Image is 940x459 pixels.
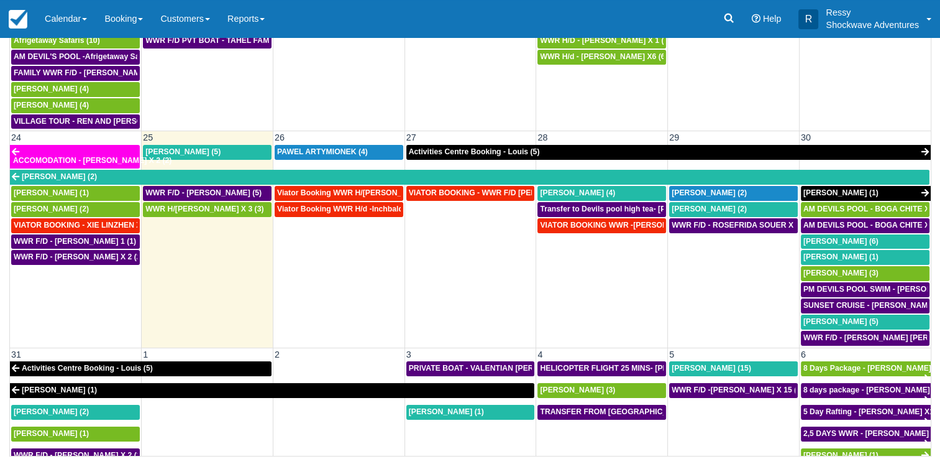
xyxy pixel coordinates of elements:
a: 5 Day Rafting - [PERSON_NAME] X1 (1) [801,405,931,420]
span: Activities Centre Booking - Louis (5) [409,147,540,156]
span: WWR F/D -[PERSON_NAME] X 15 (15) [672,386,808,394]
a: [PERSON_NAME] (4) [537,186,666,201]
a: Afrigetaway Safaris (10) [11,34,140,49]
div: R [798,9,818,29]
span: WWR H/D - [PERSON_NAME] X 1 (1) [540,36,670,45]
span: [PERSON_NAME] (4) [14,101,89,109]
a: [PERSON_NAME] (4) [11,98,140,113]
a: 8 Days Package - [PERSON_NAME] (1) [801,361,931,376]
span: VILLAGE TOUR - REN AND [PERSON_NAME] X4 (4) [14,117,200,126]
a: [PERSON_NAME] (5) [143,145,272,160]
span: [PERSON_NAME] (2) [672,188,747,197]
span: WWR H/d - [PERSON_NAME] X6 (6) [540,52,667,61]
a: WWR F/D - [PERSON_NAME] (5) [143,186,272,201]
a: [PERSON_NAME] (1) [801,250,929,265]
a: [PERSON_NAME] (6) [801,234,929,249]
span: Afrigetaway Safaris (10) [14,36,100,45]
span: 6 [800,350,807,359]
span: [PERSON_NAME] (1) [14,188,89,197]
a: PAWEL ARTYMIONEK (4) [275,145,403,160]
a: FAMILY WWR F/D - [PERSON_NAME] X4 (4) [11,66,140,81]
i: Help [752,14,760,23]
a: WWR F/D -[PERSON_NAME] X 15 (15) [669,383,798,398]
a: Activities Centre Booking - Louis (5) [406,145,931,160]
span: PRIVATE BOAT - VALENTIAN [PERSON_NAME] X 4 (4) [409,364,604,373]
span: [PERSON_NAME] (4) [540,188,615,197]
a: [PERSON_NAME] (2) [10,170,929,185]
a: AM DEVIL'S POOL -Afrigetaway Safaris X5 (5) [11,50,140,65]
a: WWR H/d - [PERSON_NAME] X6 (6) [537,50,666,65]
span: WWR F/D - [PERSON_NAME] (5) [145,188,262,197]
a: VILLAGE TOUR - REN AND [PERSON_NAME] X4 (4) [11,114,140,129]
span: 1 [142,350,149,359]
span: Viator Booking WWR H/d -Inchbald [PERSON_NAME] X 4 (4) [277,205,494,213]
span: 30 [800,132,812,142]
span: [PERSON_NAME] (5) [803,317,878,326]
span: 31 [10,350,22,359]
span: HELICOPTER FLIGHT 25 MINS- [PERSON_NAME] X1 (1) [540,364,741,373]
a: [PERSON_NAME] (2) [11,405,140,420]
a: ACCOMODATION - [PERSON_NAME] X 2 (2) [10,145,140,169]
p: Ressy [826,6,919,19]
a: [PERSON_NAME] (3) [537,383,666,398]
a: WWR F/D - [PERSON_NAME] X 2 (2) [11,250,140,265]
span: VIATOR BOOKING - WWR F/D [PERSON_NAME] X 2 (3) [409,188,607,197]
span: 25 [142,132,154,142]
span: [PERSON_NAME] (2) [22,172,97,181]
a: Viator Booking WWR H/d -Inchbald [PERSON_NAME] X 4 (4) [275,202,403,217]
a: [PERSON_NAME] (1) [11,427,140,442]
span: [PERSON_NAME] (5) [145,147,221,156]
span: AM DEVIL'S POOL -Afrigetaway Safaris X5 (5) [14,52,178,61]
a: Activities Centre Booking - Louis (5) [10,361,272,376]
a: WWR F/D PVT BOAT - TAHEL FAMILY x 5 (1) [143,34,272,49]
a: [PERSON_NAME] (1) [11,186,140,201]
span: ACCOMODATION - [PERSON_NAME] X 2 (2) [13,156,171,165]
span: [PERSON_NAME] (1) [22,386,97,394]
a: HELICOPTER FLIGHT 25 MINS- [PERSON_NAME] X1 (1) [537,361,666,376]
span: 26 [273,132,286,142]
a: [PERSON_NAME] (4) [11,82,140,97]
span: [PERSON_NAME] (3) [803,269,878,277]
a: Transfer to Devils pool high tea- [PERSON_NAME] X4 (4) [537,202,666,217]
span: [PERSON_NAME] (1) [803,188,878,197]
a: WWR H/D - [PERSON_NAME] X 1 (1) [537,34,666,49]
span: FAMILY WWR F/D - [PERSON_NAME] X4 (4) [14,68,170,77]
span: Help [763,14,782,24]
a: VIATOR BOOKING - XIE LINZHEN X4 (4) [11,218,140,233]
a: [PERSON_NAME] (3) [801,266,929,281]
span: [PERSON_NAME] (3) [540,386,615,394]
a: PRIVATE BOAT - VALENTIAN [PERSON_NAME] X 4 (4) [406,361,535,376]
span: [PERSON_NAME] (1) [803,253,878,261]
span: [PERSON_NAME] (2) [672,205,747,213]
a: WWR F/D - [PERSON_NAME] 1 (1) [11,234,140,249]
span: [PERSON_NAME] (4) [14,85,89,93]
a: TRANSFER FROM [GEOGRAPHIC_DATA] TO VIC FALLS - [PERSON_NAME] X 1 (1) [537,405,666,420]
span: Transfer to Devils pool high tea- [PERSON_NAME] X4 (4) [540,205,744,213]
a: WWR H/[PERSON_NAME] X 3 (3) [143,202,272,217]
p: Shockwave Adventures [826,19,919,31]
a: [PERSON_NAME] (1) [10,383,534,398]
a: [PERSON_NAME] (2) [669,202,798,217]
span: PAWEL ARTYMIONEK (4) [277,147,368,156]
span: TRANSFER FROM [GEOGRAPHIC_DATA] TO VIC FALLS - [PERSON_NAME] X 1 (1) [540,407,838,416]
a: Viator Booking WWR H/[PERSON_NAME] X 8 (8) [275,186,403,201]
a: 8 days package - [PERSON_NAME] X1 (1) [801,383,931,398]
a: SUNSET CRUISE - [PERSON_NAME] X1 (5) [801,299,929,313]
span: WWR F/D - [PERSON_NAME] 1 (1) [14,237,136,246]
span: 27 [405,132,418,142]
a: [PERSON_NAME] (5) [801,315,929,330]
span: WWR F/D - ROSEFRIDA SOUER X 2 (2) [672,221,811,229]
span: [PERSON_NAME] (1) [409,407,484,416]
span: VIATOR BOOKING - XIE LINZHEN X4 (4) [14,221,157,229]
span: WWR H/[PERSON_NAME] X 3 (3) [145,205,263,213]
span: 4 [536,350,544,359]
a: WWR F/D - [PERSON_NAME] [PERSON_NAME] OHKKA X1 (1) [801,331,929,346]
span: WWR F/D - [PERSON_NAME] X 2 (2) [14,253,144,261]
a: AM DEVILS POOL - BOGA CHITE X 1 (1) [801,218,929,233]
span: 29 [668,132,680,142]
span: 2 [273,350,281,359]
span: 28 [536,132,549,142]
span: VIATOR BOOKING WWR -[PERSON_NAME] X2 (2) [540,221,719,229]
a: [PERSON_NAME] (15) [669,361,798,376]
a: [PERSON_NAME] (1) [406,405,535,420]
